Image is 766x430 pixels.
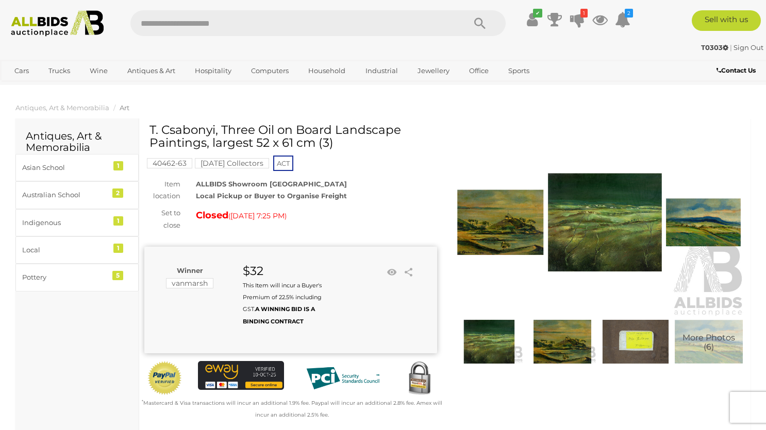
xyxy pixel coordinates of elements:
[15,236,139,264] a: Local 1
[196,210,228,221] strong: Closed
[615,10,630,29] a: 2
[455,320,523,364] img: T. Csabonyi, Three Oil on Board Landscape Paintings, largest 52 x 61 cm (3)
[533,9,542,18] i: ✔
[502,62,536,79] a: Sports
[15,104,109,112] a: Antiques, Art & Memorabilia
[411,62,456,79] a: Jewellery
[15,209,139,236] a: Indigenous 1
[22,244,107,256] div: Local
[147,361,182,395] img: Official PayPal Seal
[273,156,293,171] span: ACT
[230,211,285,220] span: [DATE] 7:25 PM
[147,159,192,167] a: 40462-63
[83,62,114,79] a: Wine
[243,305,315,324] b: A WINNING BID IS A BINDING CONTRACT
[734,43,763,51] a: Sign Out
[299,361,386,395] img: PCI DSS compliant
[675,320,743,364] img: T. Csabonyi, Three Oil on Board Landscape Paintings, largest 52 x 61 cm (3)
[701,43,728,51] strong: T0303
[26,130,128,153] h2: Antiques, Art & Memorabilia
[701,43,730,51] a: T0303
[142,400,442,418] small: Mastercard & Visa transactions will incur an additional 1.9% fee. Paypal will incur an additional...
[675,320,743,364] a: More Photos(6)
[42,62,77,79] a: Trucks
[359,62,405,79] a: Industrial
[8,79,94,96] a: [GEOGRAPHIC_DATA]
[195,159,269,167] a: [DATE] Collectors
[149,124,435,150] h1: T. Csabonyi, Three Oil on Board Landscape Paintings, largest 52 x 61 cm (3)
[6,10,109,37] img: Allbids.com.au
[384,265,399,280] li: Watch this item
[692,10,761,31] a: Sell with us
[625,9,633,18] i: 2
[113,161,123,170] div: 1
[121,62,182,79] a: Antiques & Art
[8,62,36,79] a: Cars
[228,212,287,220] span: ( )
[730,43,732,51] span: |
[177,266,203,274] b: Winner
[528,320,596,364] img: T. Csabonyi, Three Oil on Board Landscape Paintings, largest 52 x 61 cm (3)
[402,361,437,397] img: Secured by Rapid SSL
[137,178,188,202] div: Item location
[462,62,495,79] a: Office
[15,181,139,209] a: Australian School 2
[112,271,123,280] div: 5
[22,217,107,229] div: Indigenous
[137,207,188,231] div: Set to close
[22,189,107,201] div: Australian School
[195,158,269,168] mark: [DATE] Collectors
[524,10,540,29] a: ✔
[717,65,758,76] a: Contact Us
[15,264,139,291] a: Pottery 5
[243,282,322,325] small: This Item will incur a Buyer's Premium of 22.5% including GST.
[188,62,238,79] a: Hospitality
[196,192,347,200] strong: Local Pickup or Buyer to Organise Freight
[112,188,123,198] div: 2
[22,271,107,283] div: Pottery
[198,361,285,390] img: eWAY Payment Gateway
[113,216,123,226] div: 1
[196,180,347,188] strong: ALLBIDS Showroom [GEOGRAPHIC_DATA]
[120,104,129,112] a: Art
[454,10,506,36] button: Search
[682,334,735,352] span: More Photos (6)
[22,162,107,174] div: Asian School
[302,62,352,79] a: Household
[580,9,588,18] i: 1
[15,154,139,181] a: Asian School 1
[147,158,192,168] mark: 40462-63
[602,320,670,364] img: T. Csabonyi, Three Oil on Board Landscape Paintings, largest 52 x 61 cm (3)
[166,278,213,288] mark: vanmarsh
[244,62,295,79] a: Computers
[243,264,263,278] strong: $32
[570,10,585,29] a: 1
[717,66,756,74] b: Contact Us
[113,244,123,253] div: 1
[453,129,745,317] img: T. Csabonyi, Three Oil on Board Landscape Paintings, largest 52 x 61 cm (3)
